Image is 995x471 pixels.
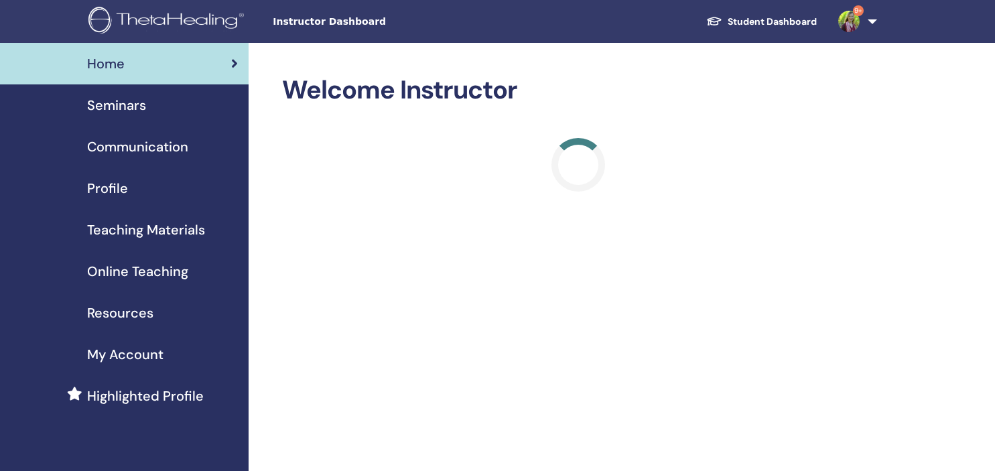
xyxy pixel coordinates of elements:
span: 9+ [853,5,864,16]
span: Resources [87,303,153,323]
span: Online Teaching [87,261,188,281]
img: default.jpg [838,11,860,32]
a: Student Dashboard [695,9,827,34]
img: logo.png [88,7,249,37]
span: Seminars [87,95,146,115]
h2: Welcome Instructor [282,75,874,106]
span: Teaching Materials [87,220,205,240]
span: Highlighted Profile [87,386,204,406]
img: graduation-cap-white.svg [706,15,722,27]
span: Profile [87,178,128,198]
span: Instructor Dashboard [273,15,474,29]
span: Communication [87,137,188,157]
span: Home [87,54,125,74]
span: My Account [87,344,163,364]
